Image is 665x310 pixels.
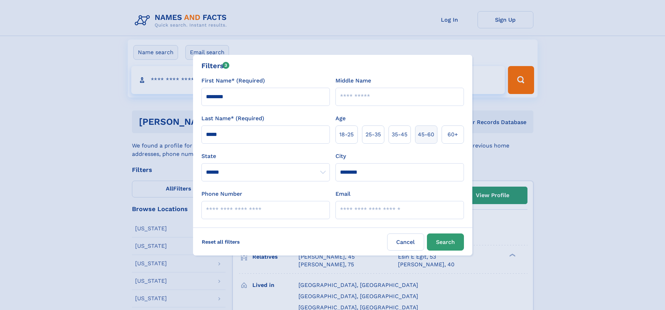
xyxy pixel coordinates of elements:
[201,190,242,198] label: Phone Number
[392,130,407,139] span: 35‑45
[339,130,354,139] span: 18‑25
[201,114,264,123] label: Last Name* (Required)
[201,60,230,71] div: Filters
[201,77,265,85] label: First Name* (Required)
[335,190,350,198] label: Email
[427,233,464,251] button: Search
[335,114,346,123] label: Age
[335,77,371,85] label: Middle Name
[418,130,434,139] span: 45‑60
[365,130,381,139] span: 25‑35
[387,233,424,251] label: Cancel
[201,152,330,160] label: State
[335,152,346,160] label: City
[448,130,458,139] span: 60+
[197,233,244,250] label: Reset all filters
